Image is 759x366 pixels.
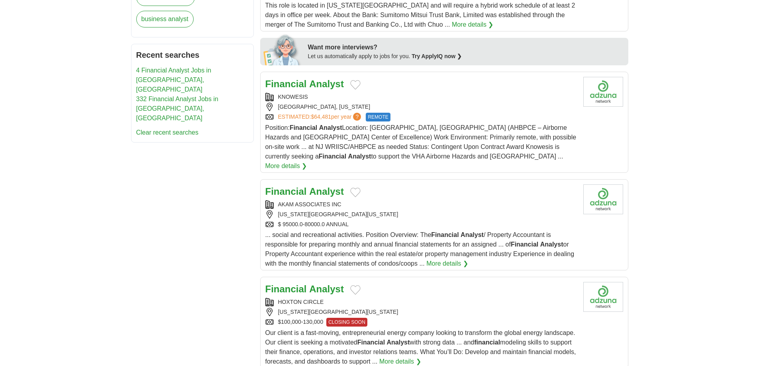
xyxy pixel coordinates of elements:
h2: Recent searches [136,49,249,61]
strong: Analyst [319,124,342,131]
strong: Financial [265,78,307,89]
a: Financial Analyst [265,78,344,89]
a: Try ApplyIQ now ❯ [412,53,462,59]
strong: Analyst [387,339,410,346]
a: business analyst [136,11,194,27]
div: Want more interviews? [308,43,624,52]
strong: Financial [431,231,459,238]
img: apply-iq-scientist.png [263,33,302,65]
strong: Financial [265,186,307,197]
img: Company logo [583,77,623,107]
div: AKAM ASSOCIATES INC [265,200,577,209]
strong: financial [474,339,500,346]
a: Financial Analyst [265,186,344,197]
img: Company logo [583,282,623,312]
div: [GEOGRAPHIC_DATA], [US_STATE] [265,103,577,111]
a: 332 Financial Analyst Jobs in [GEOGRAPHIC_DATA], [GEOGRAPHIC_DATA] [136,96,218,121]
strong: Financial [511,241,538,248]
a: More details ❯ [452,20,494,29]
button: Add to favorite jobs [350,285,361,295]
strong: Financial [265,284,307,294]
strong: Analyst [309,78,344,89]
span: Position: Location: [GEOGRAPHIC_DATA], [GEOGRAPHIC_DATA] (AHBPCE – Airborne Hazards and [GEOGRAPH... [265,124,577,160]
strong: Analyst [309,186,344,197]
img: Company logo [583,184,623,214]
div: $ 95000.0-80000.0 ANNUAL [265,220,577,229]
span: REMOTE [366,113,390,121]
div: [US_STATE][GEOGRAPHIC_DATA][US_STATE] [265,308,577,316]
span: CLOSING SOON [326,318,367,327]
strong: Financial [357,339,385,346]
a: More details ❯ [426,259,468,268]
div: KNOWESIS [265,93,577,101]
a: 4 Financial Analyst Jobs in [GEOGRAPHIC_DATA], [GEOGRAPHIC_DATA] [136,67,212,93]
span: Our client is a fast-moving, entrepreneurial energy company looking to transform the global energ... [265,329,576,365]
a: Clear recent searches [136,129,199,136]
span: ... social and recreational activities. Position Overview: The / Property Accountant is responsib... [265,231,575,267]
a: More details ❯ [265,161,307,171]
button: Add to favorite jobs [350,188,361,197]
span: ? [353,113,361,121]
strong: Analyst [540,241,563,248]
div: Let us automatically apply to jobs for you. [308,52,624,61]
strong: Analyst [461,231,484,238]
strong: Analyst [309,284,344,294]
div: $100,000-130,000 [265,318,577,327]
span: This role is located in [US_STATE][GEOGRAPHIC_DATA] and will require a hybrid work schedule of at... [265,2,575,28]
span: $64,481 [311,114,331,120]
strong: Analyst [348,153,371,160]
a: Financial Analyst [265,284,344,294]
strong: Financial [290,124,317,131]
button: Add to favorite jobs [350,80,361,90]
div: [US_STATE][GEOGRAPHIC_DATA][US_STATE] [265,210,577,219]
div: HOXTON CIRCLE [265,298,577,306]
a: ESTIMATED:$64,481per year? [278,113,363,121]
strong: Financial [319,153,346,160]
